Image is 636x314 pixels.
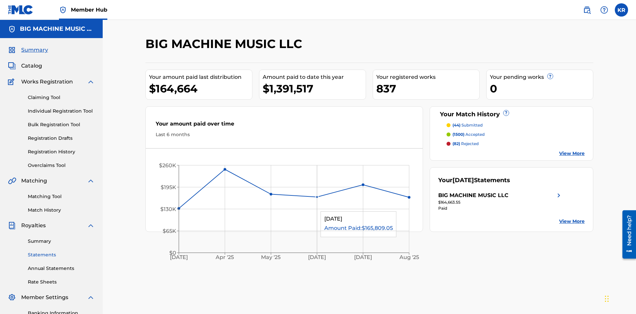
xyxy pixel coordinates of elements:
[28,148,95,155] a: Registration History
[438,199,563,205] div: $164,663.55
[8,293,16,301] img: Member Settings
[548,74,553,79] span: ?
[21,293,68,301] span: Member Settings
[376,73,479,81] div: Your registered works
[8,46,16,54] img: Summary
[28,162,95,169] a: Overclaims Tool
[59,6,67,14] img: Top Rightsholder
[8,62,16,70] img: Catalog
[452,141,460,146] span: (82)
[447,141,585,147] a: (82) rejected
[452,123,460,128] span: (44)
[216,254,234,261] tspan: Apr '25
[21,78,73,86] span: Works Registration
[8,5,33,15] img: MLC Logo
[145,36,305,51] h2: BIG MACHINE MUSIC LLC
[559,218,585,225] a: View More
[28,135,95,142] a: Registration Drafts
[452,122,483,128] p: submitted
[580,3,594,17] a: Public Search
[159,162,176,169] tspan: $260K
[149,73,252,81] div: Your amount paid last distribution
[28,238,95,245] a: Summary
[28,108,95,115] a: Individual Registration Tool
[21,62,42,70] span: Catalog
[503,110,509,116] span: ?
[21,222,46,230] span: Royalties
[490,73,593,81] div: Your pending works
[170,254,188,261] tspan: [DATE]
[28,94,95,101] a: Claiming Tool
[447,131,585,137] a: (1500) accepted
[28,207,95,214] a: Match History
[376,81,479,96] div: 837
[559,150,585,157] a: View More
[28,193,95,200] a: Matching Tool
[600,6,608,14] img: help
[21,46,48,54] span: Summary
[308,254,326,261] tspan: [DATE]
[598,3,611,17] div: Help
[20,25,95,33] h5: BIG MACHINE MUSIC LLC
[28,265,95,272] a: Annual Statements
[263,81,366,96] div: $1,391,517
[8,222,16,230] img: Royalties
[452,132,464,137] span: (1500)
[163,228,176,234] tspan: $65K
[438,191,508,199] div: BIG MACHINE MUSIC LLC
[8,25,16,33] img: Accounts
[8,62,42,70] a: CatalogCatalog
[87,177,95,185] img: expand
[438,205,563,211] div: Paid
[8,177,16,185] img: Matching
[261,254,281,261] tspan: May '25
[160,206,176,212] tspan: $130K
[87,293,95,301] img: expand
[71,6,107,14] span: Member Hub
[603,282,636,314] iframe: Chat Widget
[149,81,252,96] div: $164,664
[28,251,95,258] a: Statements
[263,73,366,81] div: Amount paid to date this year
[354,254,372,261] tspan: [DATE]
[21,177,47,185] span: Matching
[156,120,413,131] div: Your amount paid over time
[452,131,485,137] p: accepted
[28,121,95,128] a: Bulk Registration Tool
[452,177,474,184] span: [DATE]
[452,141,479,147] p: rejected
[169,250,176,256] tspan: $0
[617,208,636,262] iframe: Resource Center
[156,131,413,138] div: Last 6 months
[87,222,95,230] img: expand
[583,6,591,14] img: search
[555,191,563,199] img: right chevron icon
[438,176,510,185] div: Your Statements
[399,254,419,261] tspan: Aug '25
[615,3,628,17] div: User Menu
[28,279,95,286] a: Rate Sheets
[447,122,585,128] a: (44) submitted
[438,110,585,119] div: Your Match History
[490,81,593,96] div: 0
[438,191,563,211] a: BIG MACHINE MUSIC LLCright chevron icon$164,663.55Paid
[8,46,48,54] a: SummarySummary
[87,78,95,86] img: expand
[605,289,609,309] div: Drag
[161,184,176,190] tspan: $195K
[8,78,17,86] img: Works Registration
